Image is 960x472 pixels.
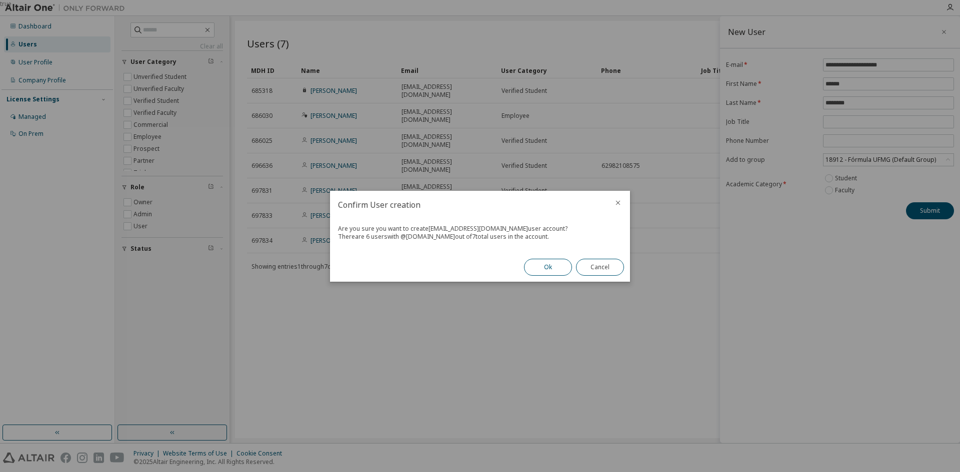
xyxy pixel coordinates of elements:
button: close [614,199,622,207]
button: Cancel [576,259,624,276]
button: Ok [524,259,572,276]
h2: Confirm User creation [330,191,606,219]
div: Are you sure you want to create [EMAIL_ADDRESS][DOMAIN_NAME] user account? [338,225,622,233]
div: There are 6 users with @ [DOMAIN_NAME] out of 7 total users in the account. [338,233,622,241]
